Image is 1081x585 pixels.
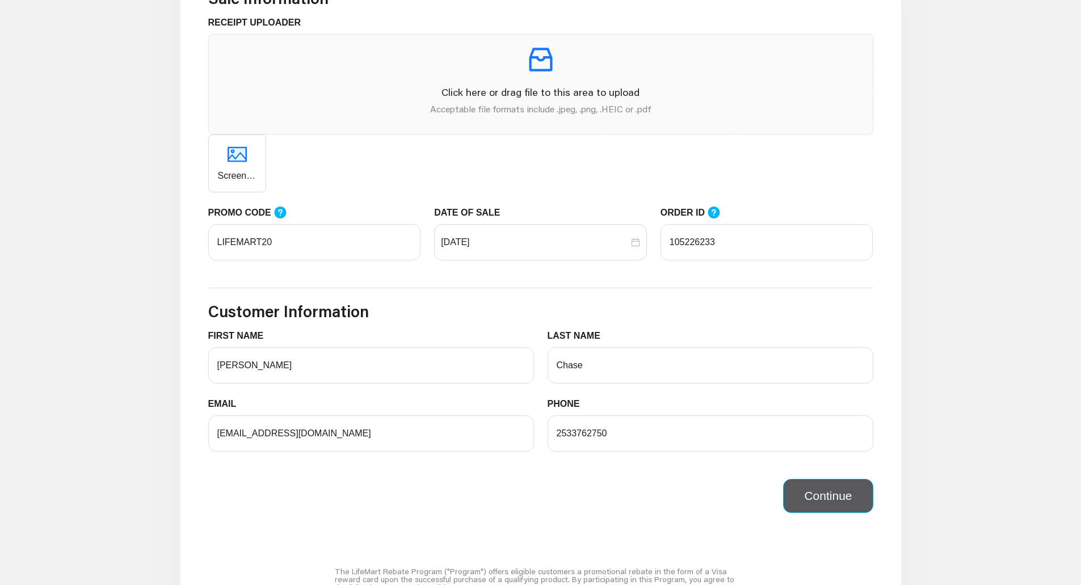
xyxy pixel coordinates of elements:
label: LAST NAME [548,329,609,343]
input: FIRST NAME [208,347,534,384]
input: EMAIL [208,415,534,452]
h3: Customer Information [208,302,873,321]
label: DATE OF SALE [434,206,508,220]
span: inbox [525,44,557,75]
label: RECEIPT UPLOADER [208,16,310,30]
p: Click here or drag file to this area to upload [218,85,864,100]
label: FIRST NAME [208,329,272,343]
label: PROMO CODE [208,206,298,220]
label: PHONE [548,397,588,411]
input: DATE OF SALE [441,235,629,249]
label: ORDER ID [661,206,732,220]
p: Acceptable file formats include .jpeg, .png, .HEIC or .pdf [218,102,864,116]
span: inboxClick here or drag file to this area to uploadAcceptable file formats include .jpeg, .png, .... [209,35,873,134]
button: Continue [783,479,873,513]
input: PHONE [548,415,873,452]
input: LAST NAME [548,347,873,384]
label: EMAIL [208,397,245,411]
